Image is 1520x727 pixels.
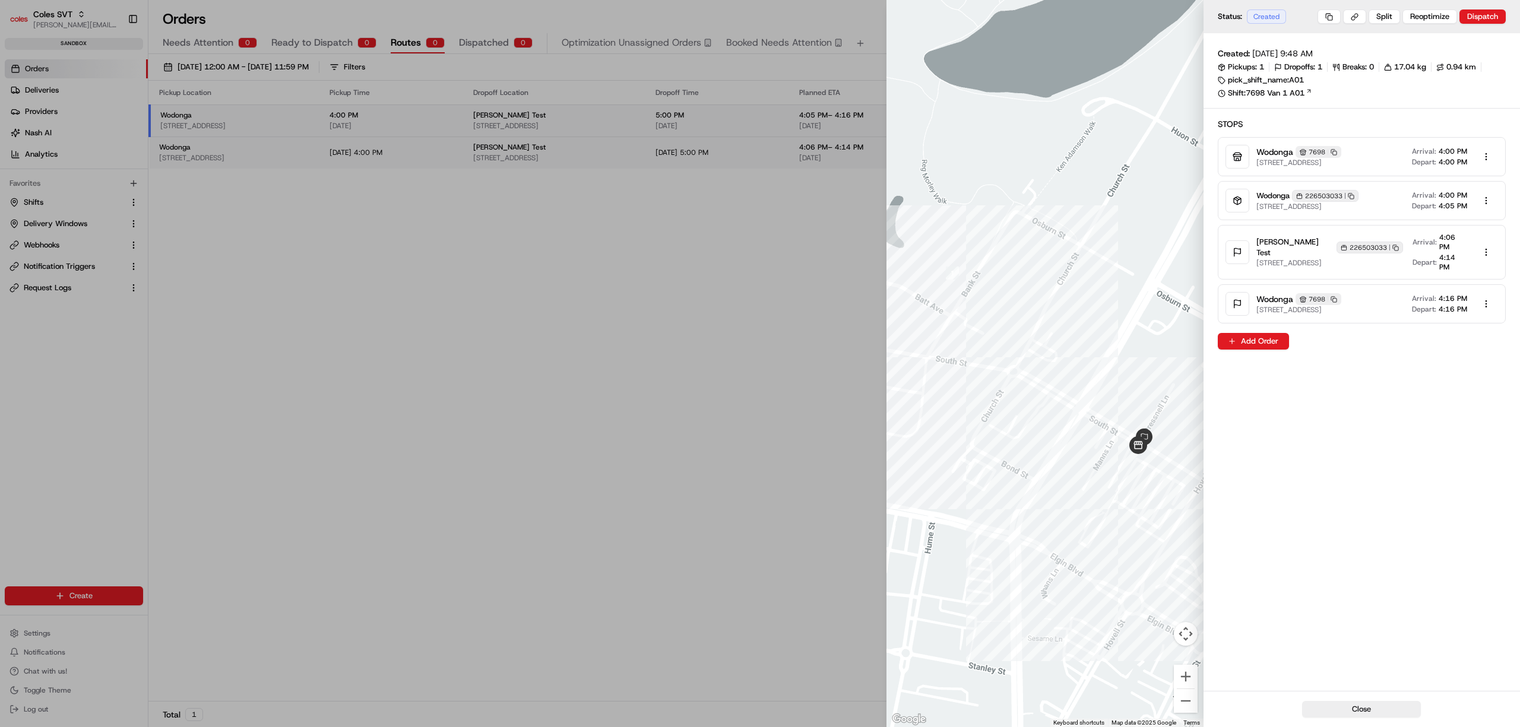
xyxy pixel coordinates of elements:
span: [STREET_ADDRESS] [1256,158,1341,167]
div: route_end-rte_V6uLjzjZJbzJRGjz27HCyk [1130,424,1158,452]
a: 📗Knowledge Base [7,168,96,189]
span: Created: [1218,47,1250,59]
span: 4:16 PM [1439,304,1467,314]
span: [STREET_ADDRESS] [1256,258,1403,268]
span: Pickups: [1228,62,1257,72]
span: 1 [1318,62,1322,72]
div: waypoint-rte_V6uLjzjZJbzJRGjz27HCyk [941,262,964,284]
div: route_start-rte_V6uLjzjZJbzJRGjz27HCyk [1125,431,1152,459]
span: Wodonga [1256,146,1293,158]
button: Reoptimize [1402,9,1457,24]
span: Depart: [1413,258,1437,267]
span: 17.04 kg [1394,62,1426,72]
a: Shift:7698 Van 1 A01 [1218,88,1506,99]
div: pick_shift_name:A01 [1218,75,1304,85]
button: Start new chat [202,118,216,132]
div: We're available if you need us! [40,126,150,135]
div: Created [1247,9,1286,24]
span: Map data ©2025 Google [1111,719,1176,726]
a: Terms (opens in new tab) [1183,719,1200,726]
span: Breaks: [1342,62,1367,72]
span: 4:00 PM [1439,147,1467,156]
img: Nash [12,12,36,36]
span: Arrival: [1412,147,1436,156]
span: Arrival: [1413,237,1437,247]
div: 226503033 [1337,242,1403,253]
span: 4:06 PM [1439,233,1467,252]
span: Depart: [1412,201,1436,211]
input: Clear [31,77,196,90]
div: 📗 [12,174,21,183]
span: [STREET_ADDRESS] [1256,305,1341,315]
span: Wodonga [1256,293,1293,305]
button: Split [1369,9,1400,24]
span: Wodonga [1256,191,1290,201]
span: Arrival: [1412,191,1436,200]
span: 4:14 PM [1439,253,1467,272]
span: Knowledge Base [24,173,91,185]
a: Powered byPylon [84,201,144,211]
img: 1736555255976-a54dd68f-1ca7-489b-9aae-adbdc363a1c4 [12,114,33,135]
button: Dispatch [1459,9,1506,24]
a: 💻API Documentation [96,168,195,189]
span: Dropoffs: [1284,62,1315,72]
div: 226503033 [1292,190,1358,202]
span: 4:00 PM [1439,157,1467,167]
button: Add Order [1218,333,1289,350]
button: Zoom in [1174,665,1198,688]
a: Open this area in Google Maps (opens a new window) [889,712,929,727]
span: 1 [1259,62,1264,72]
div: Status: [1218,9,1290,24]
span: 4:05 PM [1439,201,1467,211]
span: 0 [1369,62,1374,72]
span: Depart: [1412,157,1436,167]
span: 4:16 PM [1439,294,1467,303]
span: [PERSON_NAME] Test [1256,237,1334,258]
span: Arrival: [1412,294,1436,303]
p: Welcome 👋 [12,48,216,67]
span: 4:00 PM [1439,191,1467,200]
span: [DATE] 9:48 AM [1252,47,1313,59]
span: [STREET_ADDRESS] [1256,202,1358,211]
button: Keyboard shortcuts [1053,719,1104,727]
div: Start new chat [40,114,195,126]
div: 💻 [100,174,110,183]
div: 7698 [1296,293,1341,305]
span: 0.94 km [1446,62,1476,72]
div: 7698 [1296,146,1341,158]
span: Pylon [118,202,144,211]
button: Close [1302,701,1421,718]
img: Google [889,712,929,727]
button: Map camera controls [1174,622,1198,646]
span: API Documentation [112,173,191,185]
button: Zoom out [1174,689,1198,713]
span: Depart: [1412,304,1436,314]
h2: Stops [1218,118,1506,130]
